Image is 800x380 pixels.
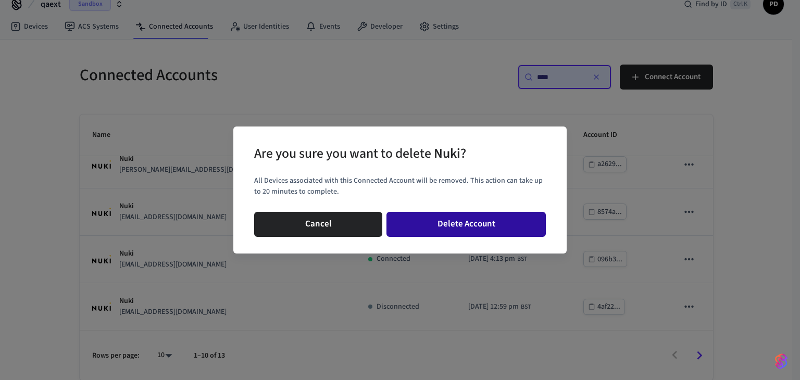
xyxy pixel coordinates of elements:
[775,353,787,370] img: SeamLogoGradient.69752ec5.svg
[254,212,382,237] button: Cancel
[254,143,466,164] div: Are you sure you want to delete ?
[434,144,460,163] span: Nuki
[386,212,546,237] button: Delete Account
[254,175,546,197] p: All Devices associated with this Connected Account will be removed. This action can take up to 20...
